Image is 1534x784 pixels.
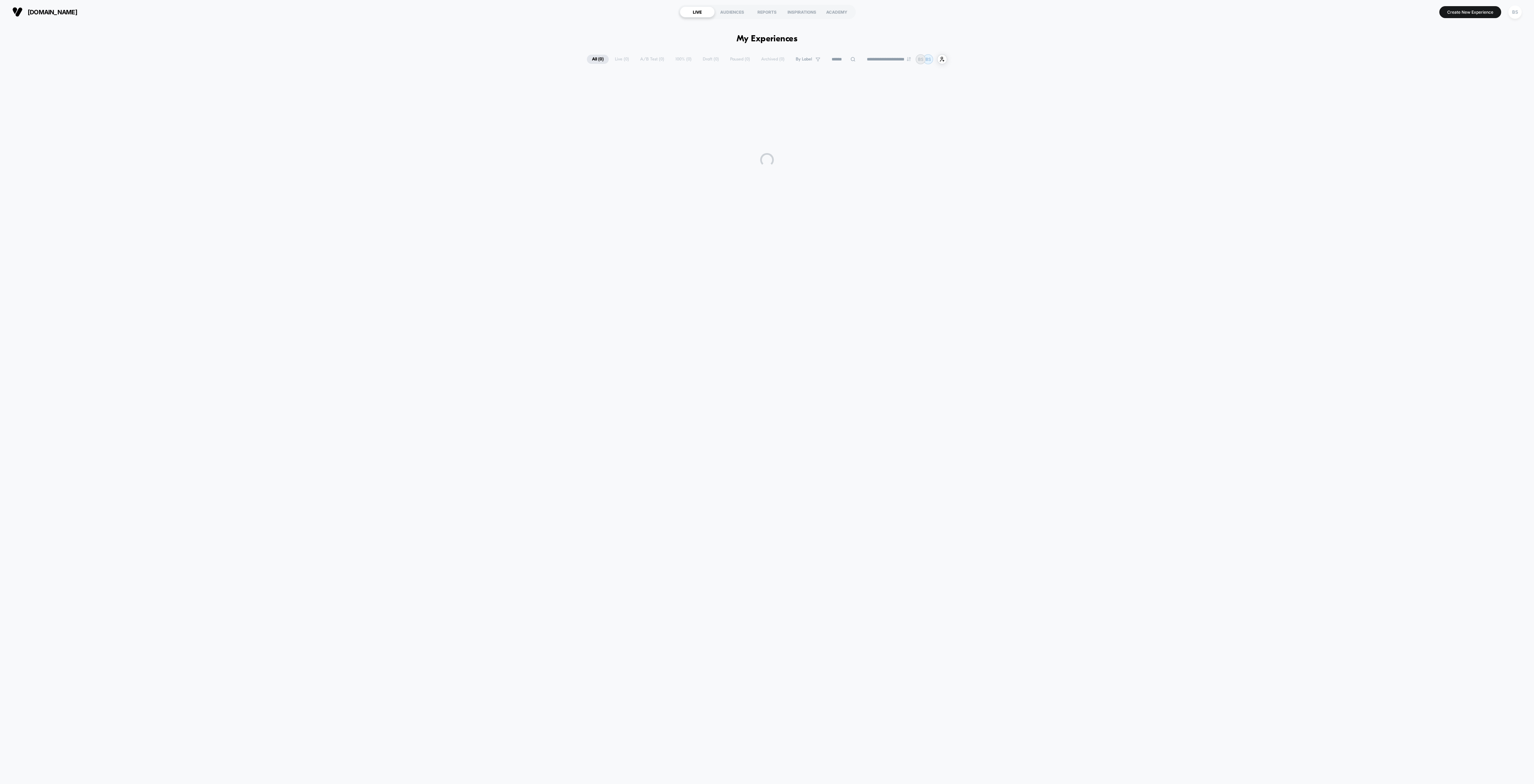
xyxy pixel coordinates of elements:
div: AUDIENCES [715,6,750,17]
h1: My Experiences [737,34,798,44]
button: BS [1506,5,1524,19]
div: INSPIRATIONS [784,6,819,17]
img: Visually logo [12,7,23,17]
p: BS [918,57,924,62]
span: By Label [796,57,812,62]
div: ACADEMY [819,6,854,17]
img: end [907,57,911,61]
span: [DOMAIN_NAME] [28,9,77,16]
span: All ( 0 ) [587,55,609,64]
button: [DOMAIN_NAME] [10,6,79,17]
div: BS [1508,5,1522,19]
button: Create New Experience [1439,6,1501,18]
div: REPORTS [750,6,784,17]
div: LIVE [680,6,715,17]
p: BS [926,57,931,62]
